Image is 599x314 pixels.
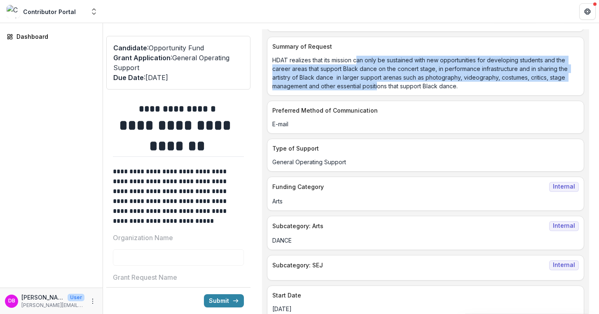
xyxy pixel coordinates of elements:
[272,261,546,269] p: Subcategory: SEJ
[272,120,579,128] p: E-mail
[113,73,243,83] p: : [DATE]
[16,32,93,41] div: Dashboard
[272,222,546,230] p: Subcategory: Arts
[3,30,99,43] a: Dashboard
[88,3,100,20] button: Open entity switcher
[88,296,98,306] button: More
[68,294,84,301] p: User
[113,53,243,73] p: : General Operating Support
[272,182,546,191] p: Funding Category
[7,5,20,18] img: Contributor Portal
[204,294,244,307] button: Submit
[21,302,84,309] p: [PERSON_NAME][EMAIL_ADDRESS][DOMAIN_NAME]
[549,221,579,231] span: Internal
[113,54,171,62] span: Grant Application
[272,42,576,51] p: Summary of Request
[272,144,576,153] p: Type of Support
[21,293,64,302] p: [PERSON_NAME]
[272,197,579,205] p: Arts
[272,305,579,313] p: [DATE]
[272,158,579,166] p: General Operating Support
[8,298,15,304] div: Dana Bishop-Root
[23,7,76,16] div: Contributor Portal
[113,233,173,243] p: Organization Name
[272,291,576,300] p: Start Date
[272,106,576,115] p: Preferred Method of Communication
[272,56,579,90] p: HDAT realizes that its mission can only be sustained with new opportunities for developing studen...
[113,44,147,52] span: Candidate
[549,182,579,192] span: Internal
[272,236,579,245] p: DANCE
[113,73,144,82] span: Due Date
[549,260,579,270] span: Internal
[113,43,243,53] p: : Opportunity Fund
[579,3,596,20] button: Get Help
[113,272,177,282] p: Grant Request Name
